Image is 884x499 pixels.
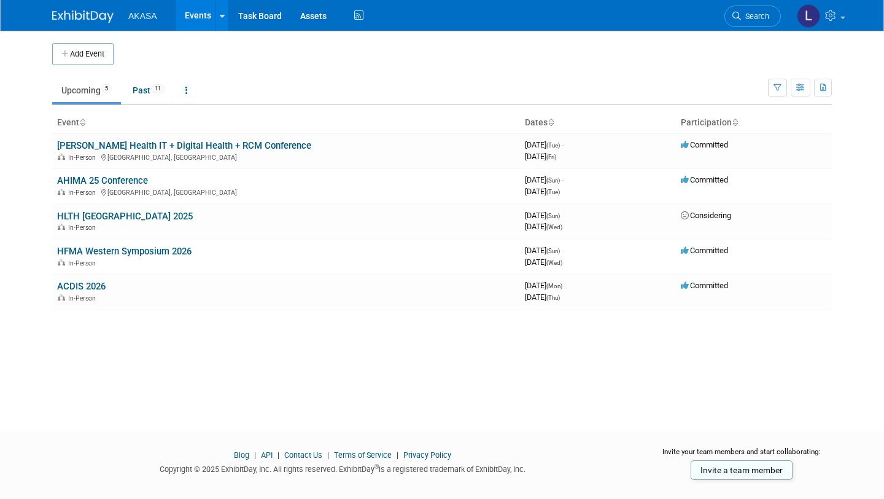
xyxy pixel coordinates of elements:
[58,259,65,265] img: In-Person Event
[546,259,562,266] span: (Wed)
[546,224,562,230] span: (Wed)
[58,294,65,301] img: In-Person Event
[52,461,632,475] div: Copyright © 2025 ExhibitDay, Inc. All rights reserved. ExhibitDay is a registered trademark of Ex...
[58,189,65,195] img: In-Person Event
[57,281,106,292] a: ACDIS 2026
[676,112,832,133] th: Participation
[546,189,560,195] span: (Tue)
[57,246,192,257] a: HFMA Western Symposium 2026
[274,450,282,460] span: |
[546,177,560,184] span: (Sun)
[564,281,566,290] span: -
[562,140,564,149] span: -
[234,450,249,460] a: Blog
[546,248,560,254] span: (Sun)
[548,117,554,127] a: Sort by Start Date
[151,84,165,93] span: 11
[724,6,781,27] a: Search
[374,463,379,470] sup: ®
[732,117,738,127] a: Sort by Participation Type
[52,43,114,65] button: Add Event
[52,112,520,133] th: Event
[681,211,731,220] span: Considering
[52,10,114,23] img: ExhibitDay
[101,84,112,93] span: 5
[525,140,564,149] span: [DATE]
[546,294,560,301] span: (Thu)
[57,140,311,151] a: [PERSON_NAME] Health IT + Digital Health + RCM Conference
[128,11,157,21] span: AKASA
[525,175,564,184] span: [DATE]
[681,140,728,149] span: Committed
[68,189,99,197] span: In-Person
[52,79,121,102] a: Upcoming5
[334,450,392,460] a: Terms of Service
[546,142,560,149] span: (Tue)
[324,450,332,460] span: |
[68,224,99,232] span: In-Person
[681,246,728,255] span: Committed
[546,283,562,289] span: (Mon)
[57,187,515,197] div: [GEOGRAPHIC_DATA], [GEOGRAPHIC_DATA]
[403,450,451,460] a: Privacy Policy
[57,152,515,162] div: [GEOGRAPHIC_DATA], [GEOGRAPHIC_DATA]
[651,447,832,465] div: Invite your team members and start collaborating:
[681,281,728,290] span: Committed
[123,79,174,102] a: Past11
[394,450,401,460] span: |
[261,450,273,460] a: API
[525,246,564,255] span: [DATE]
[681,175,728,184] span: Committed
[525,152,556,161] span: [DATE]
[520,112,676,133] th: Dates
[562,175,564,184] span: -
[797,4,820,28] img: Libby Monette
[525,222,562,231] span: [DATE]
[741,12,769,21] span: Search
[251,450,259,460] span: |
[525,187,560,196] span: [DATE]
[68,294,99,302] span: In-Person
[546,154,556,160] span: (Fri)
[546,213,560,219] span: (Sun)
[562,211,564,220] span: -
[691,460,793,480] a: Invite a team member
[525,281,566,290] span: [DATE]
[562,246,564,255] span: -
[58,154,65,160] img: In-Person Event
[525,211,564,220] span: [DATE]
[68,154,99,162] span: In-Person
[57,211,193,222] a: HLTH [GEOGRAPHIC_DATA] 2025
[525,257,562,267] span: [DATE]
[57,175,148,186] a: AHIMA 25 Conference
[68,259,99,267] span: In-Person
[58,224,65,230] img: In-Person Event
[284,450,322,460] a: Contact Us
[525,293,560,302] span: [DATE]
[79,117,85,127] a: Sort by Event Name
